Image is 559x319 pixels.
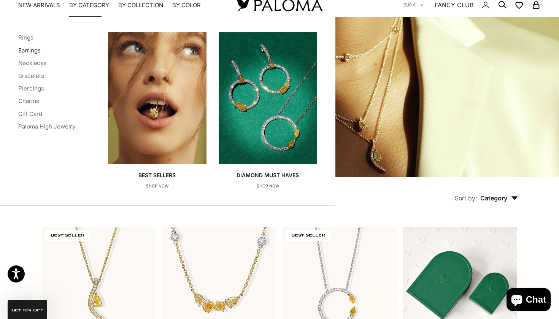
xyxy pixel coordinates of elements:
[138,183,176,190] p: SHOP NOW
[480,194,518,202] span: Category
[455,194,477,202] span: Sort by:
[18,110,42,117] a: Gift Card
[18,34,33,41] a: Rings
[219,32,317,190] a: Diamond Must HavesSHOP NOW
[172,2,201,9] summary: By Color
[237,171,299,179] p: Diamond Must Haves
[437,177,535,209] button: Sort by: Category
[45,230,90,241] span: BEST SELLER
[18,2,219,9] nav: Primary navigation
[18,47,41,54] a: Earrings
[237,183,299,190] p: SHOP NOW
[138,171,176,179] p: Best Sellers
[18,59,47,67] a: Necklaces
[108,32,206,190] a: Best SellersSHOP NOW
[18,123,75,130] a: Paloma High Jewelry
[8,300,47,319] div: GET 10% Off
[403,2,423,8] button: EUR €
[18,2,60,9] a: NEW ARRIVALS
[69,2,109,9] summary: By Category
[286,230,330,241] span: BEST SELLER
[118,2,163,9] summary: By Collection
[18,97,39,105] a: Charms
[504,288,553,313] inbox-online-store-chat: Shopify online store chat
[18,85,44,92] a: Piercings
[18,72,44,79] a: Bracelets
[403,2,416,8] span: EUR €
[11,308,44,312] span: GET 10% Off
